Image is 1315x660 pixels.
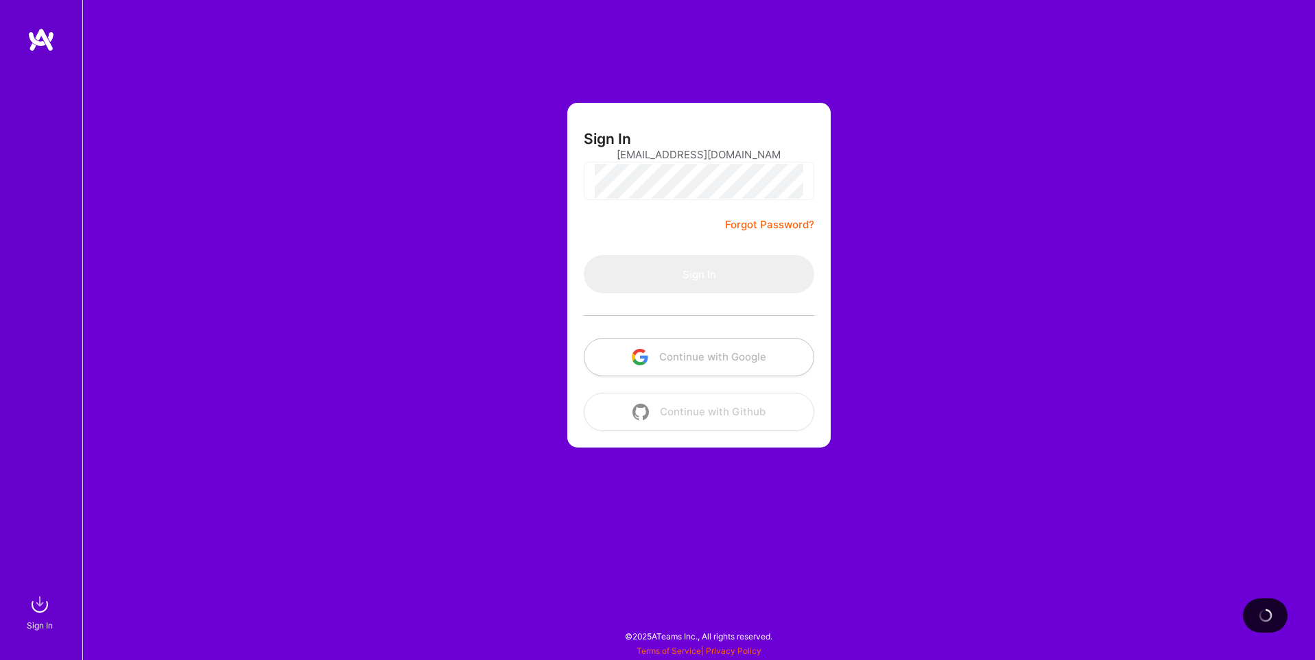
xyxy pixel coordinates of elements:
[82,619,1315,653] div: © 2025 ATeams Inc., All rights reserved.
[1259,609,1272,622] img: loading
[27,618,53,633] div: Sign In
[637,646,761,656] span: |
[632,404,649,420] img: icon
[29,591,54,633] a: sign inSign In
[617,137,781,172] input: Email...
[584,255,814,293] button: Sign In
[584,338,814,376] button: Continue with Google
[584,130,631,147] h3: Sign In
[637,646,701,656] a: Terms of Service
[584,393,814,431] button: Continue with Github
[632,349,648,365] img: icon
[26,591,54,618] img: sign in
[27,27,55,52] img: logo
[725,217,814,233] a: Forgot Password?
[706,646,761,656] a: Privacy Policy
